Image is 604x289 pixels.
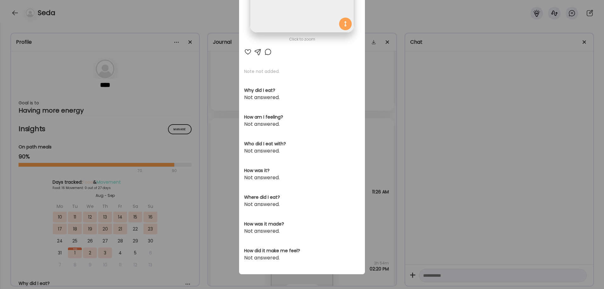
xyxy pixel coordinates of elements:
div: Not answered. [244,227,360,235]
div: Not answered. [244,201,360,208]
h3: Why did I eat? [244,87,360,94]
div: Not answered. [244,254,360,262]
p: Note not added. [244,68,360,75]
h3: How was it? [244,167,360,174]
h3: Who did I eat with? [244,141,360,147]
h3: How did it make me feel? [244,247,360,254]
h3: How was it made? [244,221,360,227]
h3: Where did I eat? [244,194,360,201]
div: Not answered. [244,147,360,155]
div: Not answered. [244,120,360,128]
div: Click to zoom [244,36,360,43]
div: Not answered. [244,94,360,101]
div: Not answered. [244,174,360,181]
h3: How am I feeling? [244,114,360,120]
